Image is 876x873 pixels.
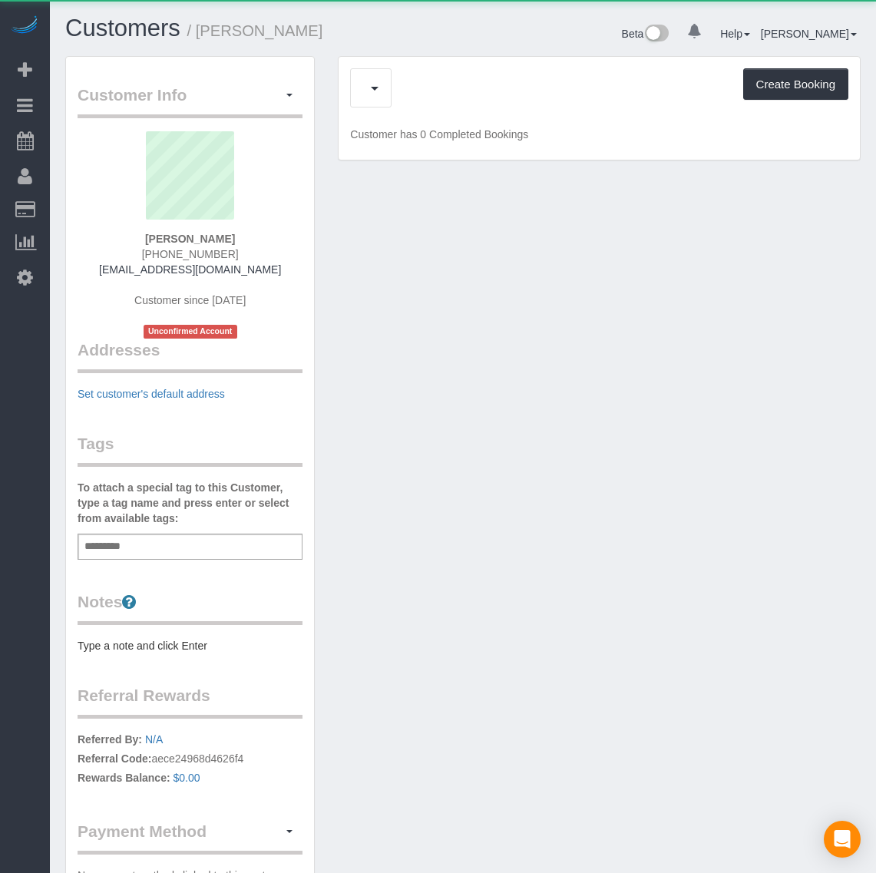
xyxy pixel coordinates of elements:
legend: Payment Method [78,820,302,855]
span: [PHONE_NUMBER] [142,248,239,260]
p: Customer has 0 Completed Bookings [350,127,848,142]
a: Beta [622,28,669,40]
a: N/A [145,733,163,746]
legend: Customer Info [78,84,302,118]
a: Customers [65,15,180,41]
img: Automaid Logo [9,15,40,37]
span: Unconfirmed Account [144,325,237,338]
label: Referred By: [78,732,142,747]
label: Rewards Balance: [78,770,170,785]
div: Open Intercom Messenger [824,821,861,858]
small: / [PERSON_NAME] [187,22,323,39]
legend: Tags [78,432,302,467]
button: Create Booking [743,68,848,101]
strong: [PERSON_NAME] [145,233,235,245]
label: To attach a special tag to this Customer, type a tag name and press enter or select from availabl... [78,480,302,526]
a: [EMAIL_ADDRESS][DOMAIN_NAME] [99,263,281,276]
legend: Referral Rewards [78,684,302,719]
a: [PERSON_NAME] [761,28,857,40]
a: Set customer's default address [78,388,225,400]
pre: Type a note and click Enter [78,638,302,653]
legend: Notes [78,590,302,625]
label: Referral Code: [78,751,151,766]
a: $0.00 [174,772,200,784]
img: New interface [643,25,669,45]
p: aece24968d4626f4 [78,732,302,789]
span: Customer since [DATE] [134,294,246,306]
a: Help [720,28,750,40]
